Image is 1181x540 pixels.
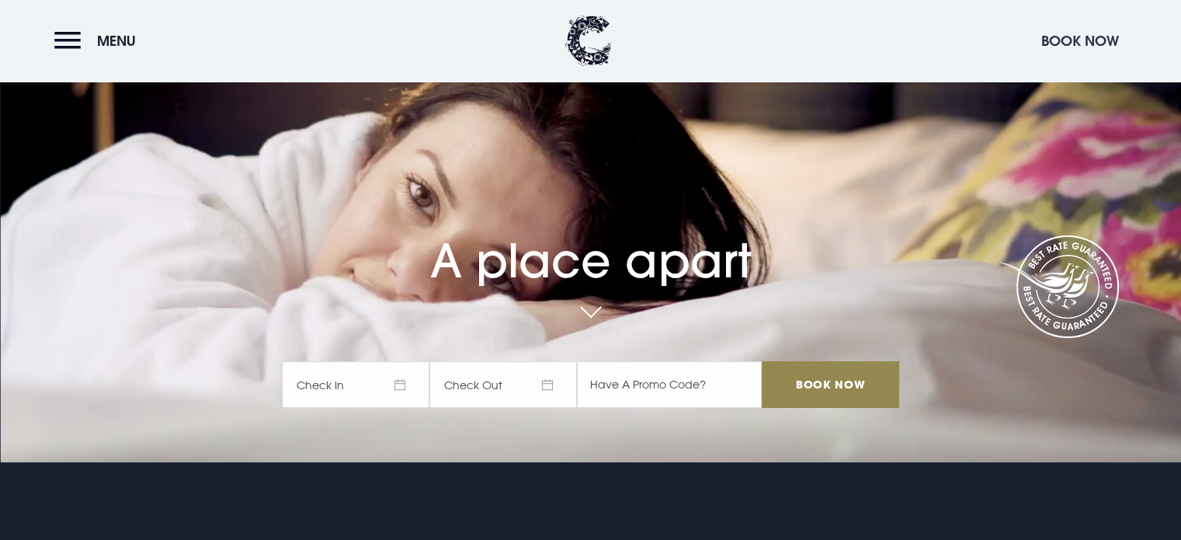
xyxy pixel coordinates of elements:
[1033,24,1127,57] button: Book Now
[429,361,577,408] span: Check Out
[282,200,898,288] h1: A place apart
[282,361,429,408] span: Check In
[762,361,898,408] input: Book Now
[97,32,136,50] span: Menu
[54,24,144,57] button: Menu
[565,16,612,66] img: Clandeboye Lodge
[577,361,762,408] input: Have A Promo Code?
